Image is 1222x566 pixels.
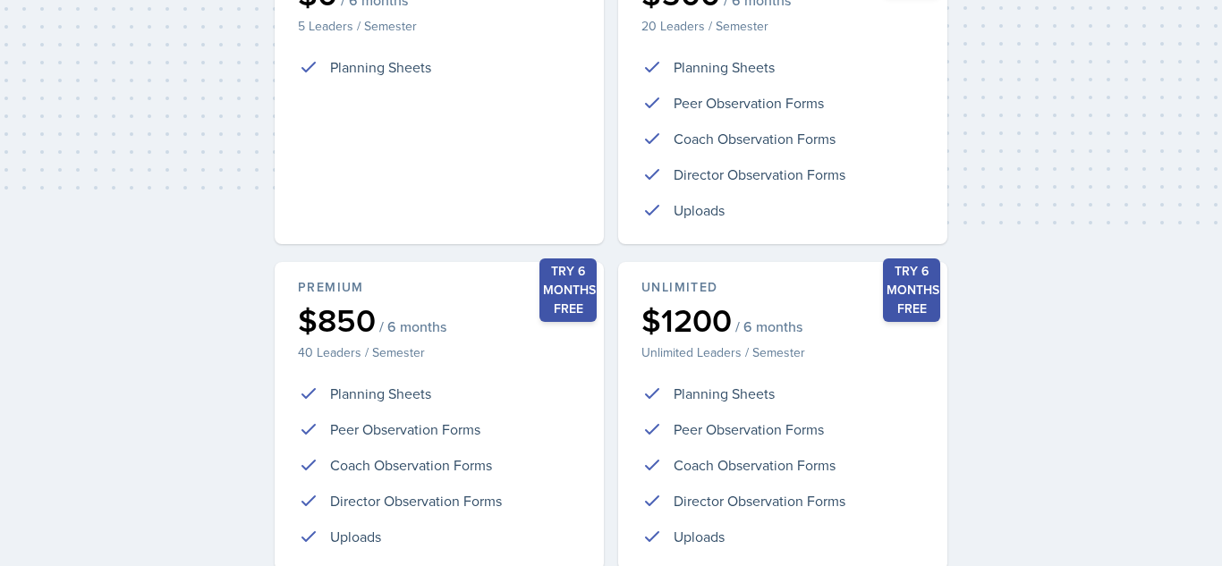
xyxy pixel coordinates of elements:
[674,56,775,78] p: Planning Sheets
[674,92,824,114] p: Peer Observation Forms
[330,418,480,440] p: Peer Observation Forms
[674,454,836,476] p: Coach Observation Forms
[330,526,381,547] p: Uploads
[674,199,725,221] p: Uploads
[298,278,581,297] div: Premium
[735,317,802,335] span: / 6 months
[330,56,431,78] p: Planning Sheets
[641,343,924,361] p: Unlimited Leaders / Semester
[674,526,725,547] p: Uploads
[674,164,845,185] p: Director Observation Forms
[298,304,581,336] div: $850
[674,383,775,404] p: Planning Sheets
[883,258,940,322] div: Try 6 months free
[674,128,836,149] p: Coach Observation Forms
[674,418,824,440] p: Peer Observation Forms
[539,258,597,322] div: Try 6 months free
[298,17,581,35] p: 5 Leaders / Semester
[674,490,845,511] p: Director Observation Forms
[641,278,924,297] div: Unlimited
[330,490,502,511] p: Director Observation Forms
[641,304,924,336] div: $1200
[379,317,446,335] span: / 6 months
[641,17,924,35] p: 20 Leaders / Semester
[330,383,431,404] p: Planning Sheets
[330,454,492,476] p: Coach Observation Forms
[298,343,581,361] p: 40 Leaders / Semester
